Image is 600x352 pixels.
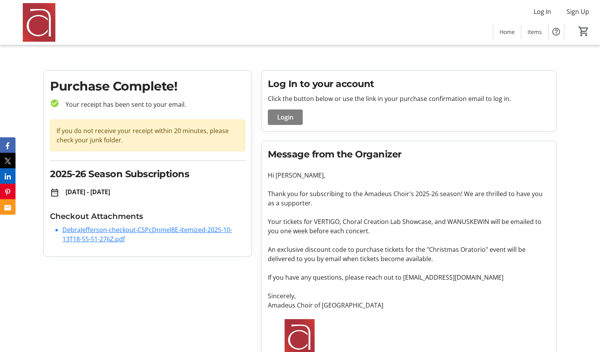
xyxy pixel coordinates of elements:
[62,226,232,243] a: DebraJefferson-checkout-CSPcDnmel8E-itemized-2025-10-13T18-55-51-276Z.pdf
[50,188,59,197] mat-icon: date_range
[500,28,515,36] span: Home
[528,28,542,36] span: Items
[50,210,245,222] h3: Checkout Attachments
[50,167,245,181] h2: 2025-26 Season Subscriptions
[277,113,293,122] span: Login
[548,24,564,39] button: Help
[268,171,550,180] p: Hi [PERSON_NAME],
[50,99,59,108] mat-icon: check_circle
[567,7,589,16] span: Sign Up
[268,94,550,103] p: Click the button below or use the link in your purchase confirmation email to log in.
[268,245,526,263] span: An exclusive discount code to purchase tickets for the "Christmas Oratorio" event will be deliver...
[268,109,303,125] button: Login
[268,147,550,161] h2: Message from the Organizer
[268,77,550,91] h2: Log In to your account
[493,25,521,39] a: Home
[560,5,595,18] button: Sign Up
[521,25,548,39] a: Items
[577,24,591,38] button: Cart
[268,217,541,235] span: Your tickets for VERTIGO, Choral Creation Lab Showcase, and WANUSKEWIN will be emailed to you one...
[50,120,245,151] div: If you do not receive your receipt within 20 minutes, please check your junk folder.
[66,188,110,196] strong: [DATE] - [DATE]
[534,7,551,16] span: Log In
[268,189,550,208] p: Thank you for subscribing to the Amadeus Choir's 2025-26 season! We are thrilled to have you as a...
[5,3,74,42] img: Amadeus Choir of Greater Toronto 's Logo
[268,273,503,282] span: If you have any questions, please reach out to [EMAIL_ADDRESS][DOMAIN_NAME]
[528,5,557,18] button: Log In
[268,301,550,310] p: Amadeus Choir of [GEOGRAPHIC_DATA]
[268,291,550,301] p: Sincerely,
[50,77,245,96] h1: Purchase Complete!
[59,100,245,109] p: Your receipt has been sent to your email.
